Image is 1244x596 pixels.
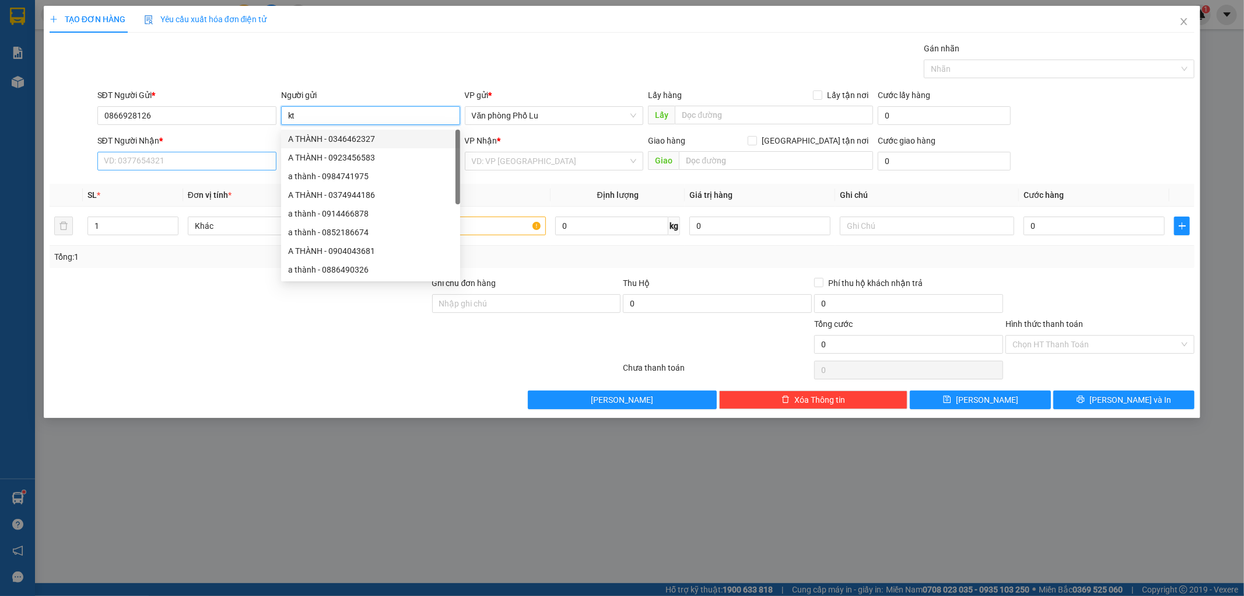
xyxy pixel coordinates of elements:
label: Cước lấy hàng [878,90,930,100]
span: Định lượng [597,190,639,200]
div: A THÀNH - 0374944186 [288,189,453,201]
span: SL [87,190,97,200]
div: SĐT Người Gửi [97,89,276,102]
div: A THÀNH - 0923456583 [281,148,460,167]
div: A THÀNH - 0346462327 [288,133,453,145]
div: a thành - 0984741975 [288,170,453,183]
div: Tổng: 1 [54,250,480,263]
button: Close [1168,6,1200,39]
button: delete [54,217,73,235]
th: Ghi chú [835,184,1019,207]
div: A THÀNH - 0904043681 [288,245,453,257]
div: A THÀNH - 0923456583 [288,151,453,164]
span: Cước hàng [1024,190,1064,200]
span: [GEOGRAPHIC_DATA] tận nơi [757,134,873,147]
span: [PERSON_NAME] [956,393,1018,406]
div: Người gửi [281,89,460,102]
span: Lấy tận nơi [822,89,873,102]
span: save [943,395,951,405]
label: Ghi chú đơn hàng [432,278,496,288]
div: A THÀNH - 0346462327 [281,130,460,148]
div: VP gửi [465,89,644,102]
span: Phí thu hộ khách nhận trả [824,277,927,290]
span: Văn phòng Phố Lu [472,107,637,124]
div: a thành - 0914466878 [288,207,453,220]
span: Đơn vị tính [188,190,232,200]
div: A THÀNH - 0374944186 [281,186,460,204]
img: icon [144,15,153,25]
span: TẠO ĐƠN HÀNG [50,15,125,24]
div: a thành - 0852186674 [288,226,453,239]
div: a thành - 0914466878 [281,204,460,223]
span: Xóa Thông tin [794,393,845,406]
div: a thành - 0886490326 [281,260,460,279]
span: delete [782,395,790,405]
input: Ghi Chú [840,217,1014,235]
span: close [1179,17,1189,26]
input: 0 [689,217,830,235]
label: Gán nhãn [924,44,959,53]
input: Cước giao hàng [878,152,1011,170]
div: SĐT Người Nhận [97,134,276,147]
div: A THÀNH - 0904043681 [281,242,460,260]
div: a thành - 0886490326 [288,263,453,276]
label: Cước giao hàng [878,136,935,145]
span: Giao hàng [648,136,685,145]
span: [PERSON_NAME] [591,393,653,406]
div: a thành - 0984741975 [281,167,460,186]
span: plus [1175,221,1189,231]
span: Lấy hàng [648,90,682,100]
span: Thu Hộ [623,278,650,288]
div: a thành - 0852186674 [281,223,460,242]
span: Giá trị hàng [689,190,733,200]
input: Dọc đường [675,106,873,124]
span: plus [50,15,58,23]
span: [PERSON_NAME] và In [1089,393,1171,406]
button: deleteXóa Thông tin [719,391,908,409]
button: [PERSON_NAME] [528,391,717,409]
button: printer[PERSON_NAME] và In [1053,391,1194,409]
span: Yêu cầu xuất hóa đơn điện tử [144,15,267,24]
button: plus [1174,217,1190,235]
button: save[PERSON_NAME] [910,391,1051,409]
span: Khác [195,217,355,235]
span: Tổng cước [814,319,853,329]
div: Chưa thanh toán [622,361,814,382]
span: Lấy [648,106,675,124]
input: Cước lấy hàng [878,106,1011,125]
input: Ghi chú đơn hàng [432,294,621,313]
span: Giao [648,151,679,170]
label: Hình thức thanh toán [1005,319,1083,329]
span: printer [1077,395,1085,405]
span: VP Nhận [465,136,497,145]
span: kg [668,217,680,235]
input: Dọc đường [679,151,873,170]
